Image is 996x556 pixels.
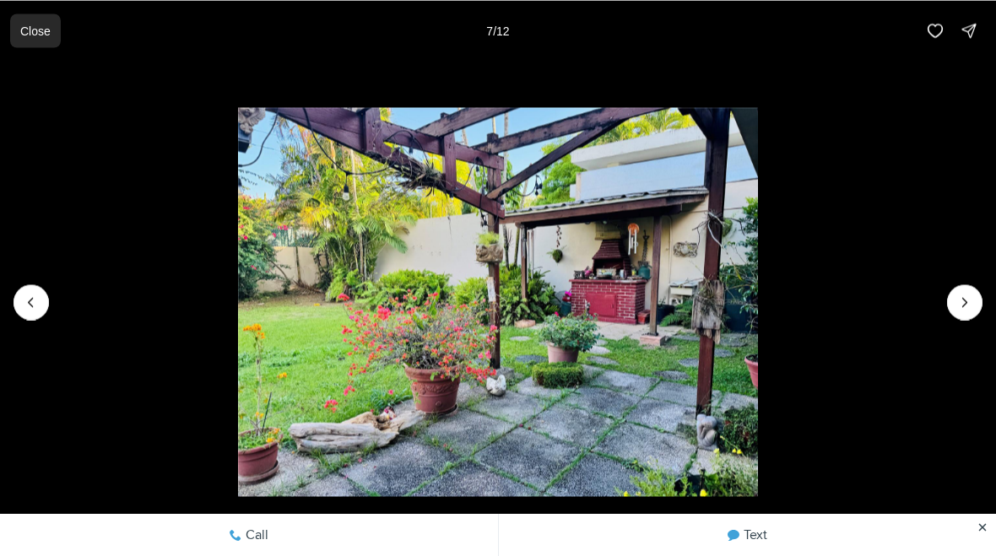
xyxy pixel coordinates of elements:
p: 7 / 12 [486,24,509,37]
button: Next slide [947,284,982,320]
p: Close [20,24,51,37]
button: Previous slide [14,284,49,320]
button: Close [10,13,61,47]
